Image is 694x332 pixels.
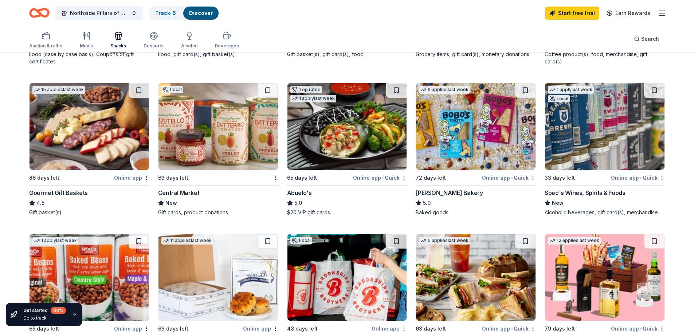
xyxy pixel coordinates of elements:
[511,326,513,332] span: •
[416,188,483,197] div: [PERSON_NAME] Bakery
[144,28,164,52] button: Desserts
[416,209,536,216] div: Baked goods
[602,7,655,20] a: Earn Rewards
[165,199,177,207] span: New
[548,237,601,245] div: 12 applies last week
[215,43,239,49] div: Beverages
[80,28,93,52] button: Meals
[30,83,149,170] img: Image for Gourmet Gift Baskets
[110,43,126,49] div: Snacks
[628,32,665,46] button: Search
[545,234,664,321] img: Image for The BroBasket
[155,10,176,16] a: Track· 6
[158,209,278,216] div: Gift cards, product donations
[545,209,665,216] div: Alcoholic beverages, gift card(s), merchandise
[158,51,278,58] div: Food, gift card(s), gift basket(s)
[29,28,62,52] button: Auction & raffle
[215,28,239,52] button: Beverages
[80,43,93,49] div: Meals
[30,234,149,321] img: Image for WinCo Foods
[548,86,594,94] div: 1 apply last week
[640,175,642,181] span: •
[611,173,665,182] div: Online app Quick
[181,28,197,52] button: Alcohol
[545,83,665,216] a: Image for Spec's Wines, Spirits & Foods1 applylast weekLocal33 days leftOnline app•QuickSpec's Wi...
[144,43,164,49] div: Desserts
[158,83,278,216] a: Image for Central MarketLocal63 days leftCentral MarketNewGift cards, product donations
[290,95,336,102] div: 1 apply last week
[290,86,322,93] div: Top rated
[482,173,536,182] div: Online app Quick
[290,237,312,244] div: Local
[416,83,536,170] img: Image for Bobo's Bakery
[416,51,536,58] div: Grocery items, gift card(s), monetary donations
[545,188,625,197] div: Spec's Wines, Spirits & Foods
[287,173,317,182] div: 65 days left
[51,307,66,314] div: 60 %
[70,9,128,17] span: Northside Pillars of Character Gala
[545,83,664,170] img: Image for Spec's Wines, Spirits & Foods
[416,234,536,321] img: Image for McAlister's Deli
[382,175,384,181] span: •
[419,237,470,245] div: 5 applies last week
[158,234,278,321] img: Image for Termini Brothers Bakery
[149,6,219,20] button: Track· 6Discover
[294,199,302,207] span: 5.0
[416,83,536,216] a: Image for Bobo's Bakery9 applieslast week72 days leftOnline app•Quick[PERSON_NAME] Bakery5.0Baked...
[287,188,312,197] div: Abuelo's
[287,51,407,58] div: Gift basket(s), gift card(s), food
[353,173,407,182] div: Online app Quick
[181,43,197,49] div: Alcohol
[29,4,50,22] a: Home
[419,86,470,94] div: 9 applies last week
[545,7,599,20] a: Start free trial
[423,199,431,207] span: 5.0
[55,6,143,20] button: Northside Pillars of Character Gala
[287,83,407,170] img: Image for Abuelo's
[36,199,44,207] span: 4.5
[29,173,59,182] div: 86 days left
[545,51,665,65] div: Coffee product(s), food, merchandise, gift card(s)
[158,188,199,197] div: Central Market
[548,95,570,102] div: Local
[416,173,446,182] div: 72 days left
[552,199,564,207] span: New
[29,43,62,49] div: Auction & raffle
[641,35,659,43] span: Search
[114,173,149,182] div: Online app
[23,315,66,321] div: Go to track
[29,83,149,216] a: Image for Gourmet Gift Baskets15 applieslast week86 days leftOnline appGourmet Gift Baskets4.5Gif...
[110,28,126,52] button: Snacks
[287,209,407,216] div: $20 VIP gift cards
[511,175,513,181] span: •
[158,83,278,170] img: Image for Central Market
[287,83,407,216] a: Image for Abuelo's Top rated1 applylast week65 days leftOnline app•QuickAbuelo's5.0$20 VIP gift c...
[161,86,183,93] div: Local
[189,10,213,16] a: Discover
[640,326,642,332] span: •
[161,237,213,245] div: 11 applies last week
[32,237,78,245] div: 1 apply last week
[32,86,85,94] div: 15 applies last week
[29,209,149,216] div: Gift basket(s)
[545,173,575,182] div: 33 days left
[23,307,66,314] div: Get started
[287,234,407,321] img: Image for Brookshire Brothers
[158,173,188,182] div: 63 days left
[29,51,149,65] div: Food (case by case basis), Coupons or gift certificates
[29,188,88,197] div: Gourmet Gift Baskets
